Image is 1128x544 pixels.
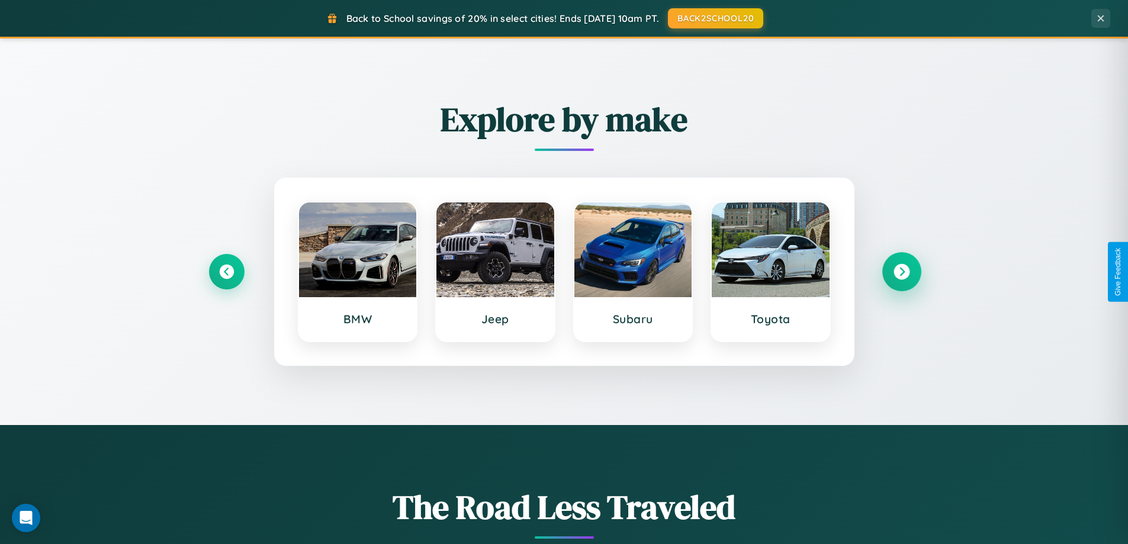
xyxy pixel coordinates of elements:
h3: Jeep [448,312,542,326]
h3: Toyota [724,312,818,326]
h1: The Road Less Traveled [209,484,920,530]
h3: Subaru [586,312,680,326]
div: Give Feedback [1114,248,1122,296]
span: Back to School savings of 20% in select cities! Ends [DATE] 10am PT. [346,12,659,24]
h3: BMW [311,312,405,326]
div: Open Intercom Messenger [12,504,40,532]
h2: Explore by make [209,96,920,142]
button: BACK2SCHOOL20 [668,8,763,28]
